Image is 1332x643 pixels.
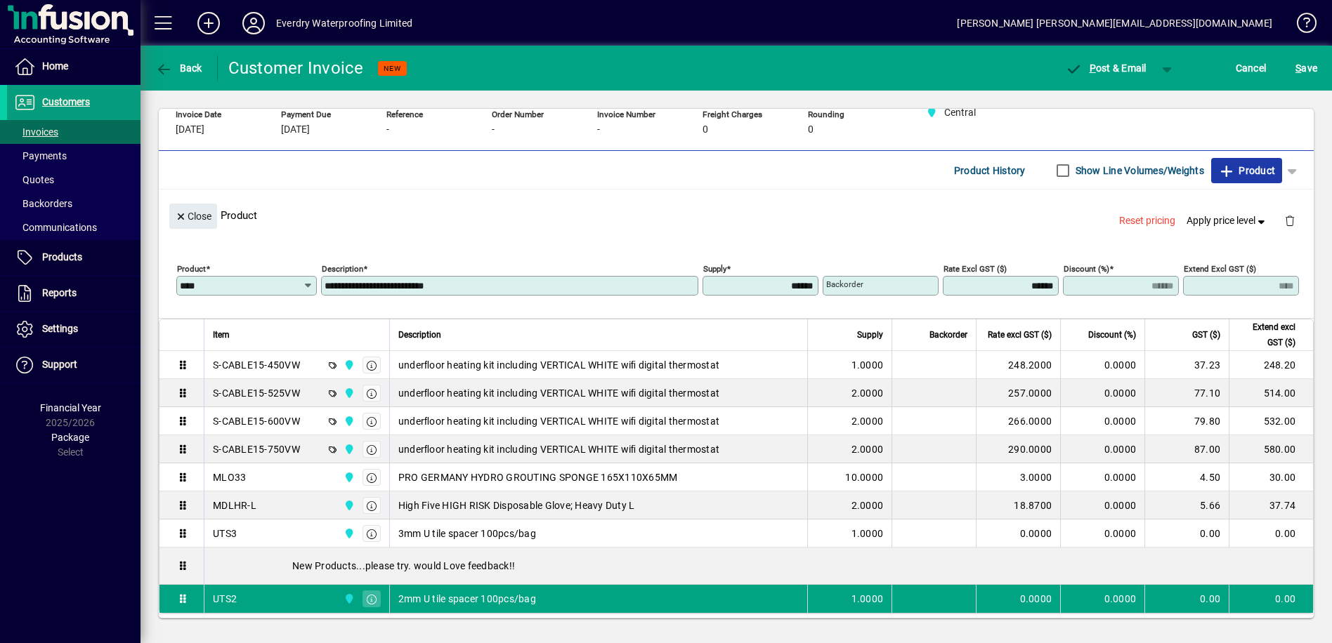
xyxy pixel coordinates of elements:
[398,442,719,456] span: underﬂoor heating kit including VERTICAL WHITE wiﬁ digital thermostat
[1192,327,1220,343] span: GST ($)
[7,192,141,216] a: Backorders
[988,327,1052,343] span: Rate excl GST ($)
[985,386,1052,400] div: 257.0000
[1144,351,1229,379] td: 37.23
[213,470,246,484] div: MLO33
[943,264,1007,274] mat-label: Rate excl GST ($)
[213,498,256,512] div: MDLHR-L
[398,592,536,606] span: 2mm U tile spacer 100pcs/bag
[1073,164,1204,178] label: Show Line Volumes/Weights
[281,124,310,135] span: [DATE]
[213,414,300,428] div: S-CABLE15-600VW
[1229,519,1313,548] td: 0.00
[398,526,536,541] span: 3mm U tile spacer 100pcs/bag
[1088,327,1136,343] span: Discount (%)
[155,62,202,74] span: Back
[1060,407,1144,435] td: 0.0000
[7,144,141,168] a: Payments
[1229,585,1313,613] td: 0.00
[7,240,141,275] a: Products
[169,204,217,229] button: Close
[7,49,141,84] a: Home
[1238,319,1295,350] span: Extend excl GST ($)
[384,64,401,73] span: NEW
[1060,491,1144,519] td: 0.0000
[1229,435,1313,463] td: 580.00
[1229,407,1313,435] td: 532.00
[398,414,719,428] span: underﬂoor heating kit including VERTICAL WHITE wiﬁ digital thermostat
[1144,463,1229,491] td: 4.50
[42,60,68,72] span: Home
[851,386,884,400] span: 2.0000
[1144,585,1229,613] td: 0.00
[14,198,72,209] span: Backorders
[176,124,204,135] span: [DATE]
[398,327,441,343] span: Description
[213,327,230,343] span: Item
[1229,379,1313,407] td: 514.00
[1273,204,1307,237] button: Delete
[1144,519,1229,548] td: 0.00
[851,442,884,456] span: 2.0000
[1273,214,1307,227] app-page-header-button: Delete
[213,358,300,372] div: S-CABLE15-450VW
[954,159,1026,182] span: Product History
[204,548,1313,584] div: New Products...please try. would Love feedback!!
[159,190,1314,241] div: Product
[826,279,863,289] mat-label: Backorder
[1218,159,1275,182] span: Product
[340,385,356,401] span: Central
[152,55,206,81] button: Back
[929,327,967,343] span: Backorder
[1144,379,1229,407] td: 77.10
[228,57,364,79] div: Customer Invoice
[1295,62,1301,74] span: S
[7,216,141,239] a: Communications
[340,413,356,429] span: Central
[7,120,141,144] a: Invoices
[1286,3,1314,48] a: Knowledge Base
[386,124,389,135] span: -
[42,96,90,107] span: Customers
[40,402,101,413] span: Financial Year
[231,11,276,36] button: Profile
[851,526,884,541] span: 1.0000
[1065,62,1147,74] span: ost & Email
[14,126,58,138] span: Invoices
[985,470,1052,484] div: 3.0000
[985,414,1052,428] div: 266.0000
[857,327,883,343] span: Supply
[51,432,89,443] span: Package
[1064,264,1109,274] mat-label: Discount (%)
[1060,585,1144,613] td: 0.0000
[1119,213,1175,228] span: Reset pricing
[42,287,77,298] span: Reports
[186,11,231,36] button: Add
[851,498,884,512] span: 2.0000
[7,347,141,383] a: Support
[1229,351,1313,379] td: 248.20
[1144,407,1229,435] td: 79.80
[398,498,635,512] span: High Five HIGH RISK Disposable Glove; Heavy Duty L
[7,312,141,347] a: Settings
[1060,435,1144,463] td: 0.0000
[985,526,1052,541] div: 0.0000
[7,276,141,311] a: Reports
[1058,55,1154,81] button: Post & Email
[851,358,884,372] span: 1.0000
[1184,264,1256,274] mat-label: Extend excl GST ($)
[1181,208,1274,234] button: Apply price level
[166,209,221,222] app-page-header-button: Close
[14,150,67,161] span: Payments
[1295,57,1317,79] span: ave
[1232,55,1270,81] button: Cancel
[1144,491,1229,519] td: 5.66
[1187,213,1268,228] span: Apply price level
[398,358,719,372] span: underﬂoor heating kit including VERTICAL WHITE wiﬁ digital thermostat
[1114,208,1181,234] button: Reset pricing
[177,264,206,274] mat-label: Product
[957,12,1272,34] div: [PERSON_NAME] [PERSON_NAME][EMAIL_ADDRESS][DOMAIN_NAME]
[985,498,1052,512] div: 18.8700
[1144,435,1229,463] td: 87.00
[42,251,82,263] span: Products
